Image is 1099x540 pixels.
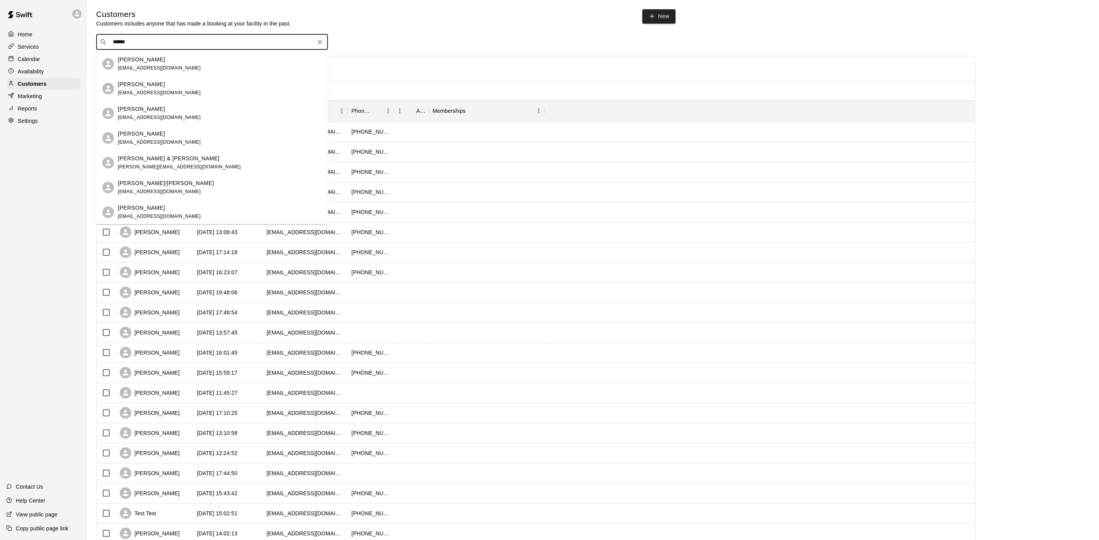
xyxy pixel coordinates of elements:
[6,78,81,90] a: Customers
[348,100,394,122] div: Phone Number
[267,489,344,497] div: bzholispichealth@gmail.com
[372,105,382,116] button: Sort
[102,157,114,169] div: Logan & Dylan McGrath
[267,469,344,477] div: tellymontalvo@yahoo.com
[352,128,390,136] div: +16312529990
[18,92,42,100] p: Marketing
[118,214,201,219] span: [EMAIL_ADDRESS][DOMAIN_NAME]
[352,409,390,417] div: +12029970764
[197,309,238,316] div: 2025-08-12 17:48:54
[197,369,238,377] div: 2025-08-11 15:59:17
[267,449,344,457] div: mcoticchio1@gmail.com
[118,189,201,194] span: [EMAIL_ADDRESS][DOMAIN_NAME]
[197,289,238,296] div: 2025-08-12 19:48:06
[16,483,43,491] p: Contact Us
[267,228,344,236] div: bdono010@gmail.com
[197,228,238,236] div: 2025-08-14 13:08:43
[6,90,81,102] a: Marketing
[6,29,81,40] div: Home
[118,65,201,71] span: [EMAIL_ADDRESS][DOMAIN_NAME]
[120,528,180,539] div: [PERSON_NAME]
[18,43,39,51] p: Services
[120,447,180,459] div: [PERSON_NAME]
[352,188,390,196] div: +15166479371
[6,115,81,127] a: Settings
[6,66,81,77] a: Availability
[394,100,429,122] div: Age
[352,208,390,216] div: +16317865150
[120,427,180,439] div: [PERSON_NAME]
[267,429,344,437] div: bar1674@aol.com
[267,389,344,397] div: marco830@msn.com
[352,429,390,437] div: +15164579448
[118,90,201,95] span: [EMAIL_ADDRESS][DOMAIN_NAME]
[352,248,390,256] div: +16315765018
[352,449,390,457] div: +13476132265
[120,327,180,338] div: [PERSON_NAME]
[102,108,114,119] div: Logan Paredes
[336,105,348,117] button: Menu
[118,179,214,187] p: [PERSON_NAME]/[PERSON_NAME]
[118,164,241,170] span: [PERSON_NAME][EMAIL_ADDRESS][DOMAIN_NAME]
[352,100,372,122] div: Phone Number
[533,105,545,117] button: Menu
[18,68,44,75] p: Availability
[120,307,180,318] div: [PERSON_NAME]
[118,155,220,163] p: [PERSON_NAME] & [PERSON_NAME]
[267,289,344,296] div: esaintjean11@gmail.com
[382,105,394,117] button: Menu
[120,226,180,238] div: [PERSON_NAME]
[394,105,406,117] button: Menu
[118,130,165,138] p: [PERSON_NAME]
[18,105,37,112] p: Reports
[6,41,81,53] div: Services
[433,100,466,122] div: Memberships
[96,20,291,27] p: Customers includes anyone that has made a booking at your facility in the past.
[197,248,238,256] div: 2025-08-13 17:14:18
[267,268,344,276] div: citistesm638@gmail.com
[96,34,328,50] div: Search customers by name or email
[102,58,114,70] div: Logan Mckee
[120,487,180,499] div: [PERSON_NAME]
[118,115,201,120] span: [EMAIL_ADDRESS][DOMAIN_NAME]
[118,56,165,64] p: [PERSON_NAME]
[352,509,390,517] div: +16313321892
[352,369,390,377] div: +15165671623
[6,103,81,114] a: Reports
[197,268,238,276] div: 2025-08-13 16:23:07
[267,509,344,517] div: swaggyg2929@gmail.com
[16,525,68,532] p: Copy public page link
[102,83,114,95] div: Logan Standridge
[118,139,201,145] span: [EMAIL_ADDRESS][DOMAIN_NAME]
[197,349,238,357] div: 2025-08-11 16:01:45
[197,489,238,497] div: 2025-08-07 15:43:42
[197,329,238,336] div: 2025-08-12 13:57:45
[352,268,390,276] div: +15168053147
[352,148,390,156] div: +19174562795
[197,389,238,397] div: 2025-08-10 11:45:27
[102,182,114,194] div: Mason/Logan Terrana
[263,100,348,122] div: Email
[18,117,38,125] p: Settings
[120,267,180,278] div: [PERSON_NAME]
[197,530,238,537] div: 2025-08-05 14:02:13
[352,168,390,176] div: +13476931992
[6,53,81,65] a: Calendar
[197,509,238,517] div: 2025-08-06 15:02:51
[102,207,114,218] div: Jordan Ramlogan
[120,287,180,298] div: [PERSON_NAME]
[406,105,416,116] button: Sort
[267,309,344,316] div: xjroyalex@hotmail.com
[118,80,165,88] p: [PERSON_NAME]
[18,55,40,63] p: Calendar
[267,349,344,357] div: mshapskinsky@yahoo.com
[118,204,165,212] p: [PERSON_NAME]
[16,511,58,518] p: View public page
[267,248,344,256] div: jrmatthewsjr322@gmail.com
